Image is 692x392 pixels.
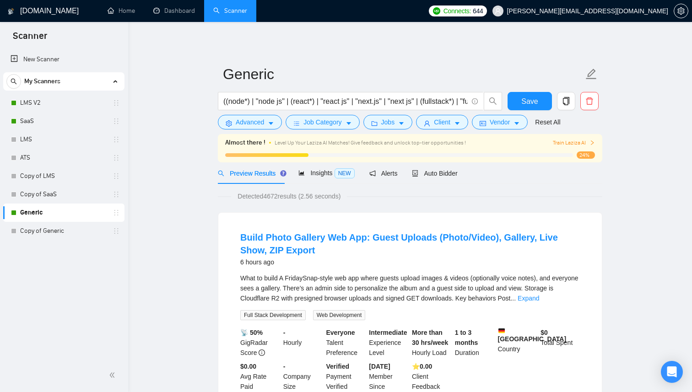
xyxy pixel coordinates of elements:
span: Job Category [303,117,341,127]
div: Country [496,328,539,358]
span: holder [113,118,120,125]
span: holder [113,136,120,143]
div: 6 hours ago [240,257,580,268]
span: search [7,78,21,85]
span: double-left [109,371,118,380]
a: searchScanner [213,7,247,15]
a: SaaS [20,112,107,130]
span: Web Development [313,310,366,320]
input: Scanner name... [223,63,584,86]
span: Full Stack Development [240,310,306,320]
button: Train Laziza AI [553,139,595,147]
span: Client [434,117,450,127]
li: My Scanners [3,72,124,240]
button: search [6,74,21,89]
img: upwork-logo.png [433,7,440,15]
span: Advanced [236,117,264,127]
span: Detected 4672 results (2.56 seconds) [231,191,347,201]
span: Preview Results [218,170,284,177]
a: dashboardDashboard [153,7,195,15]
a: LMS [20,130,107,149]
div: Talent Preference [324,328,368,358]
b: $ 0 [541,329,548,336]
a: Reset All [535,117,560,127]
button: setting [674,4,688,18]
span: NEW [335,168,355,178]
span: bars [293,120,300,127]
span: holder [113,191,120,198]
span: holder [113,172,120,180]
b: [DATE] [369,363,390,370]
button: settingAdvancedcaret-down [218,115,282,129]
div: Open Intercom Messenger [661,361,683,383]
span: Scanner [5,29,54,48]
span: ... [510,295,516,302]
img: 🇩🇪 [498,328,505,334]
span: edit [585,68,597,80]
b: $0.00 [240,363,256,370]
a: Copy of Generic [20,222,107,240]
b: - [283,329,286,336]
div: Hourly Load [410,328,453,358]
span: robot [412,170,418,177]
span: Jobs [381,117,395,127]
div: Member Since [367,361,410,392]
button: idcardVendorcaret-down [472,115,528,129]
span: 644 [473,6,483,16]
div: Tooltip anchor [279,169,287,177]
b: - [283,363,286,370]
span: 24% [577,151,595,159]
span: user [424,120,430,127]
a: New Scanner [11,50,117,69]
input: Search Freelance Jobs... [223,96,468,107]
div: Client Feedback [410,361,453,392]
span: notification [369,170,376,177]
b: Intermediate [369,329,407,336]
a: Copy of LMS [20,167,107,185]
span: Auto Bidder [412,170,457,177]
a: homeHome [108,7,135,15]
span: info-circle [472,98,478,104]
div: Avg Rate Paid [238,361,281,392]
span: right [589,140,595,145]
div: Company Size [281,361,324,392]
div: What to build A FridaySnap-style web app where guests upload images & videos (optionally voice no... [240,273,580,303]
b: ⭐️ 0.00 [412,363,432,370]
b: More than 30 hrs/week [412,329,448,346]
b: 📡 50% [240,329,263,336]
span: caret-down [268,120,274,127]
img: logo [8,4,14,19]
button: barsJob Categorycaret-down [286,115,359,129]
button: search [484,92,502,110]
span: holder [113,99,120,107]
a: ATS [20,149,107,167]
span: Level Up Your Laziza AI Matches! Give feedback and unlock top-tier opportunities ! [275,140,466,146]
div: Total Spent [539,328,582,358]
li: New Scanner [3,50,124,69]
span: holder [113,209,120,216]
span: delete [581,97,598,105]
span: info-circle [259,349,265,356]
button: folderJobscaret-down [363,115,413,129]
span: Save [521,96,538,107]
b: Everyone [326,329,355,336]
a: setting [674,7,688,15]
span: caret-down [454,120,460,127]
b: Verified [326,363,350,370]
span: copy [557,97,575,105]
b: 1 to 3 months [455,329,478,346]
span: caret-down [514,120,520,127]
button: Save [508,92,552,110]
span: Insights [298,169,354,177]
span: area-chart [298,170,305,176]
a: Build Photo Gallery Web App: Guest Uploads (Photo/Video), Gallery, Live Show, ZIP Export [240,232,558,255]
a: Expand [518,295,539,302]
a: Generic [20,204,107,222]
span: setting [674,7,688,15]
span: idcard [480,120,486,127]
div: Hourly [281,328,324,358]
div: Payment Verified [324,361,368,392]
button: delete [580,92,599,110]
div: GigRadar Score [238,328,281,358]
